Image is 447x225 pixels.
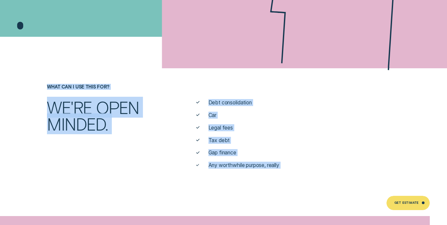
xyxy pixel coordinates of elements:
span: Any worthwhile purpose, really [208,162,279,169]
span: Tax debt [208,137,230,144]
a: Get Estimate [386,196,429,210]
span: Gap finance [208,149,236,156]
div: What can I use this for? [44,84,164,90]
span: Car [208,112,217,119]
span: Legal fees [208,124,233,131]
div: We're open minded. [44,99,164,133]
span: Debt consolidation [208,99,252,106]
